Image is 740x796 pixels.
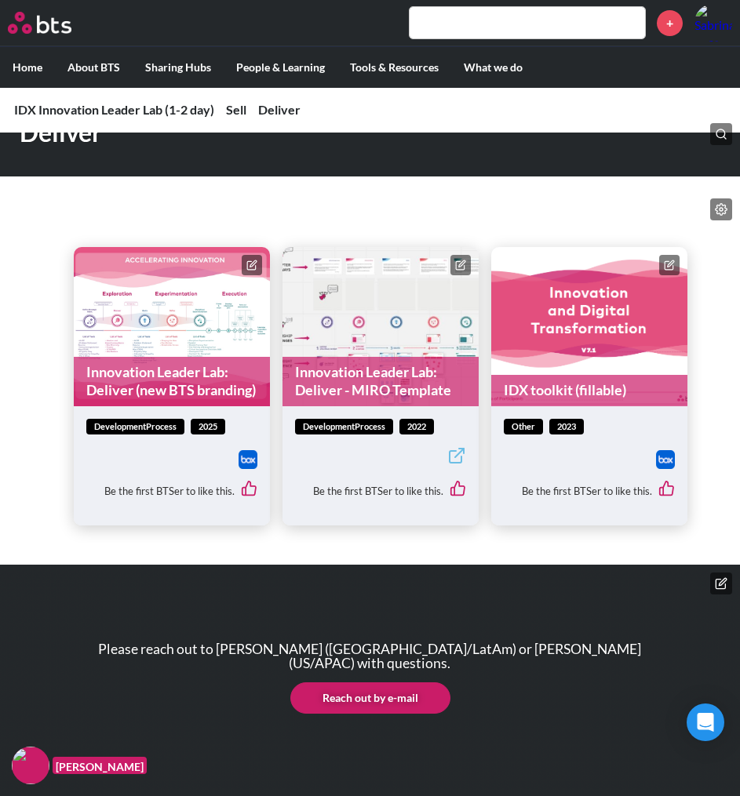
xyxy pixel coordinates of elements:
[8,12,71,34] img: BTS Logo
[242,255,262,275] button: Edit content
[12,747,49,784] img: F
[656,450,675,469] img: Box logo
[549,419,584,435] span: 2023
[226,102,246,117] a: Sell
[656,450,675,469] a: Download file from Box
[687,703,724,741] div: Open Intercom Messenger
[295,469,466,513] div: Be the first BTSer to like this.
[258,102,301,117] a: Deliver
[447,446,466,469] a: External link
[295,419,393,435] span: developmentProcess
[8,12,100,34] a: Go home
[657,10,683,36] a: +
[283,357,479,406] a: Innovation Leader Lab: Deliver - MIRO Template
[191,419,225,435] span: 2025
[399,419,434,435] span: 2022
[55,47,133,88] label: About BTS
[504,419,543,435] span: other
[710,198,732,220] button: Edit content list:
[710,572,732,594] button: Edit hero
[450,255,471,275] button: Edit content
[74,357,270,406] a: Innovation Leader Lab: Deliver (new BTS branding)
[239,450,257,469] a: Download file from Box
[694,4,732,42] img: Sabrina Aragon
[133,47,224,88] label: Sharing Hubs
[659,255,680,275] button: Edit content
[239,450,257,469] img: Box logo
[14,102,214,117] a: IDX Innovation Leader Lab (1-2 day)
[86,419,184,435] span: developmentProcess
[451,47,535,88] label: What we do
[694,4,732,42] a: Profile
[337,47,451,88] label: Tools & Resources
[87,642,653,670] p: Please reach out to [PERSON_NAME] ([GEOGRAPHIC_DATA]/LatAm) or [PERSON_NAME] (US/APAC) with quest...
[504,469,675,513] div: Be the first BTSer to like this.
[290,682,450,714] a: Reach out by e-mail
[491,375,687,405] a: IDX toolkit (fillable)
[86,469,257,513] div: Be the first BTSer to like this.
[53,757,147,775] figcaption: [PERSON_NAME]
[224,47,337,88] label: People & Learning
